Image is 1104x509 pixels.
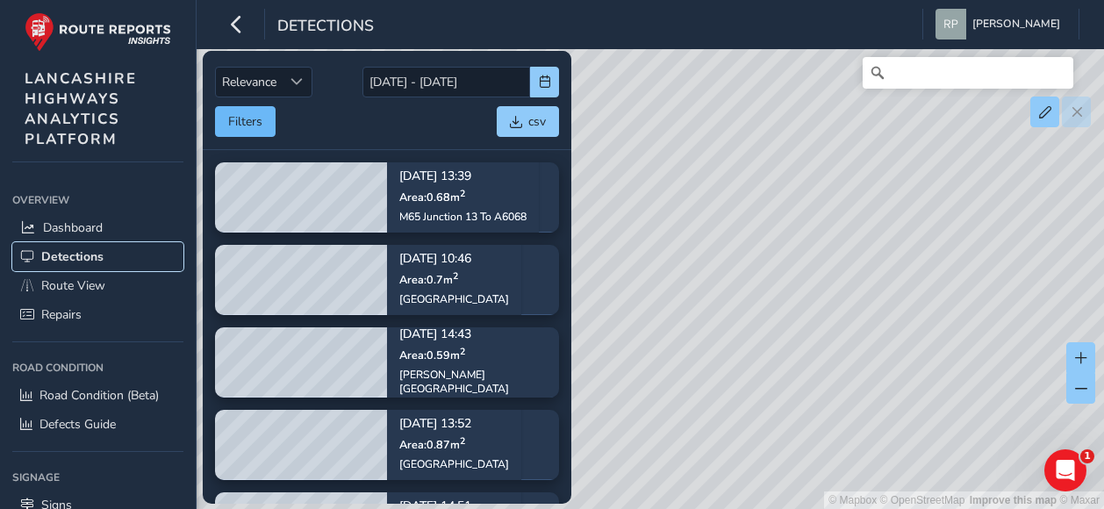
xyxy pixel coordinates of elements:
[1044,449,1086,491] iframe: Intercom live chat
[399,328,547,341] p: [DATE] 14:43
[39,387,159,404] span: Road Condition (Beta)
[399,292,509,306] div: [GEOGRAPHIC_DATA]
[863,57,1073,89] input: Search
[399,170,527,183] p: [DATE] 13:39
[399,368,547,396] div: [PERSON_NAME][GEOGRAPHIC_DATA]
[41,306,82,323] span: Repairs
[39,416,116,433] span: Defects Guide
[283,68,312,97] div: Sort by Date
[453,269,458,282] sup: 2
[215,106,276,137] button: Filters
[399,457,509,471] div: [GEOGRAPHIC_DATA]
[972,9,1060,39] span: [PERSON_NAME]
[460,344,465,357] sup: 2
[41,248,104,265] span: Detections
[12,300,183,329] a: Repairs
[399,272,458,287] span: Area: 0.7 m
[12,242,183,271] a: Detections
[936,9,1066,39] button: [PERSON_NAME]
[41,277,105,294] span: Route View
[399,210,527,224] div: M65 Junction 13 To A6068
[399,348,465,362] span: Area: 0.59 m
[216,68,283,97] span: Relevance
[399,253,509,265] p: [DATE] 10:46
[12,213,183,242] a: Dashboard
[12,410,183,439] a: Defects Guide
[25,68,137,149] span: LANCASHIRE HIGHWAYS ANALYTICS PLATFORM
[399,190,465,204] span: Area: 0.68 m
[497,106,559,137] button: csv
[277,15,374,39] span: Detections
[399,418,509,430] p: [DATE] 13:52
[528,113,546,130] span: csv
[25,12,171,52] img: rr logo
[12,381,183,410] a: Road Condition (Beta)
[12,271,183,300] a: Route View
[936,9,966,39] img: diamond-layout
[12,187,183,213] div: Overview
[43,219,103,236] span: Dashboard
[460,186,465,199] sup: 2
[12,464,183,491] div: Signage
[1080,449,1094,463] span: 1
[460,434,465,447] sup: 2
[399,437,465,452] span: Area: 0.87 m
[12,355,183,381] div: Road Condition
